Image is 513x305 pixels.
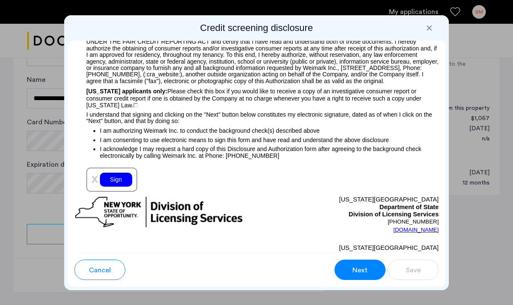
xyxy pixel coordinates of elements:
span: Save [406,265,421,275]
div: Sign [100,173,132,187]
img: 4LAxfPwtD6BVinC2vKR9tPz10Xbrctccj4YAocJUAAAAASUVORK5CYIIA [133,103,138,107]
span: x [91,172,98,185]
p: [US_STATE][GEOGRAPHIC_DATA] [257,196,439,204]
span: Next [352,265,368,275]
p: Department of State [257,204,439,211]
img: new-york-logo.png [74,196,244,229]
p: I acknowledge receipt of the DISCLOSURE REGARDING BACKGROUND INVESTIGATION and A SUMMARY OF YOUR ... [74,28,439,85]
span: Cancel [89,265,111,275]
button: button [334,260,385,280]
h2: Credit screening disclosure [68,22,445,34]
p: I acknowledge I may request a hard copy of this Disclosure and Authorization form after agreeing ... [100,146,439,159]
button: button [388,260,439,280]
span: [US_STATE] applicants only: [86,88,167,95]
button: button [74,260,125,280]
p: [PHONE_NUMBER] [257,218,439,225]
p: I understand that signing and clicking on the "Next" button below constitutes my electronic signa... [74,109,439,124]
p: Please check this box if you would like to receive a copy of an investigative consumer report or ... [74,84,439,109]
p: [US_STATE][GEOGRAPHIC_DATA] [257,243,439,252]
p: I am authorizing Weimark Inc. to conduct the background check(s) described above [100,125,439,135]
a: [DOMAIN_NAME] [393,226,439,234]
p: I am consenting to use electronic means to sign this form and have read and understand the above ... [100,135,439,145]
p: Division of Licensing Services [257,211,439,218]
